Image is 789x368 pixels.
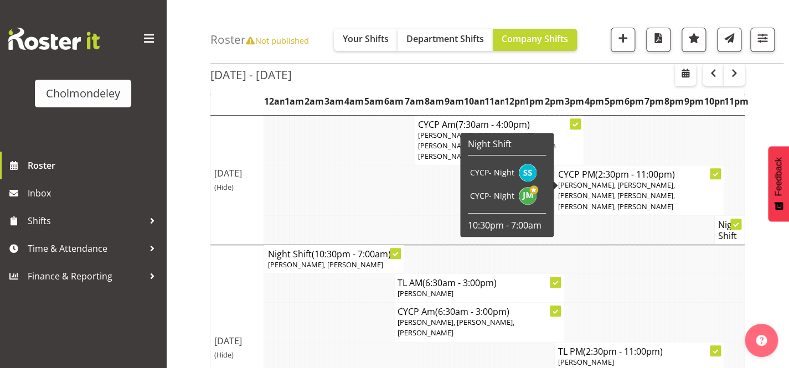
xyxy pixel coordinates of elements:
[756,335,767,346] img: help-xxl-2.png
[264,89,284,114] th: 12am
[28,240,144,257] span: Time & Attendance
[502,33,568,45] span: Company Shifts
[504,89,524,114] th: 12pm
[558,180,674,211] span: [PERSON_NAME], [PERSON_NAME], [PERSON_NAME], [PERSON_NAME], [PERSON_NAME], [PERSON_NAME]
[724,89,745,114] th: 11pm
[519,164,537,182] img: sue-simkiss10897.jpg
[304,89,324,114] th: 2am
[717,28,741,52] button: Send a list of all shifts for the selected filtered period to all rostered employees.
[644,89,664,114] th: 7pm
[444,89,464,114] th: 9am
[646,28,671,52] button: Download a PDF of the roster according to the set date range.
[398,288,453,298] span: [PERSON_NAME]
[417,119,580,130] h4: CYCP Am
[343,33,389,45] span: Your Shifts
[624,89,644,114] th: 6pm
[406,33,484,45] span: Department Shifts
[604,89,624,114] th: 5pm
[398,306,560,317] h4: CYCP Am
[424,89,444,114] th: 8am
[267,260,383,269] span: [PERSON_NAME], [PERSON_NAME]
[611,28,635,52] button: Add a new shift
[773,157,783,196] span: Feedback
[398,29,493,51] button: Department Shifts
[682,28,706,52] button: Highlight an important date within the roster.
[493,29,577,51] button: Company Shifts
[468,184,517,208] td: CYCP- Night
[364,89,384,114] th: 5am
[398,277,560,288] h4: TL AM
[718,219,741,241] h4: Night Shift
[8,28,100,50] img: Rosterit website logo
[524,89,544,114] th: 1pm
[558,357,613,367] span: [PERSON_NAME]
[455,118,529,131] span: (7:30am - 4:00pm)
[464,89,484,114] th: 10am
[435,305,509,318] span: (6:30am - 3:00pm)
[28,185,161,201] span: Inbox
[468,138,546,149] h6: Night Shift
[267,248,400,260] h4: Night Shift
[595,168,674,180] span: (2:30pm - 11:00pm)
[584,89,604,114] th: 4pm
[582,345,662,357] span: (2:30pm - 11:00pm)
[384,89,404,114] th: 6am
[28,212,144,229] span: Shifts
[675,64,696,86] button: Select a specific date within the roster.
[404,89,424,114] th: 7am
[558,346,720,357] h4: TL PM
[558,169,720,180] h4: CYCP PM
[422,277,497,289] span: (6:30am - 3:00pm)
[210,68,292,82] h2: [DATE] - [DATE]
[46,85,120,102] div: Cholmondeley
[324,89,344,114] th: 3am
[468,161,517,184] td: CYCP- Night
[664,89,684,114] th: 8pm
[544,89,564,114] th: 2pm
[211,115,264,245] td: [DATE]
[768,146,789,221] button: Feedback - Show survey
[417,130,555,161] span: [PERSON_NAME], [PERSON_NAME], [PERSON_NAME], [PERSON_NAME], Seven [PERSON_NAME]
[704,89,724,114] th: 10pm
[344,89,364,114] th: 4am
[214,182,234,192] span: (Hide)
[214,350,234,360] span: (Hide)
[210,33,308,46] h4: Roster
[468,219,546,231] p: 10:30pm - 7:00am
[284,89,304,114] th: 1am
[519,187,537,205] img: jesse-marychurch10205.jpg
[564,89,584,114] th: 3pm
[311,248,390,260] span: (10:30pm - 7:00am)
[28,157,161,174] span: Roster
[334,29,398,51] button: Your Shifts
[28,268,144,284] span: Finance & Reporting
[484,89,504,114] th: 11am
[750,28,775,52] button: Filter Shifts
[684,89,704,114] th: 9pm
[398,317,514,338] span: [PERSON_NAME], [PERSON_NAME], [PERSON_NAME]
[246,35,308,46] span: Not published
